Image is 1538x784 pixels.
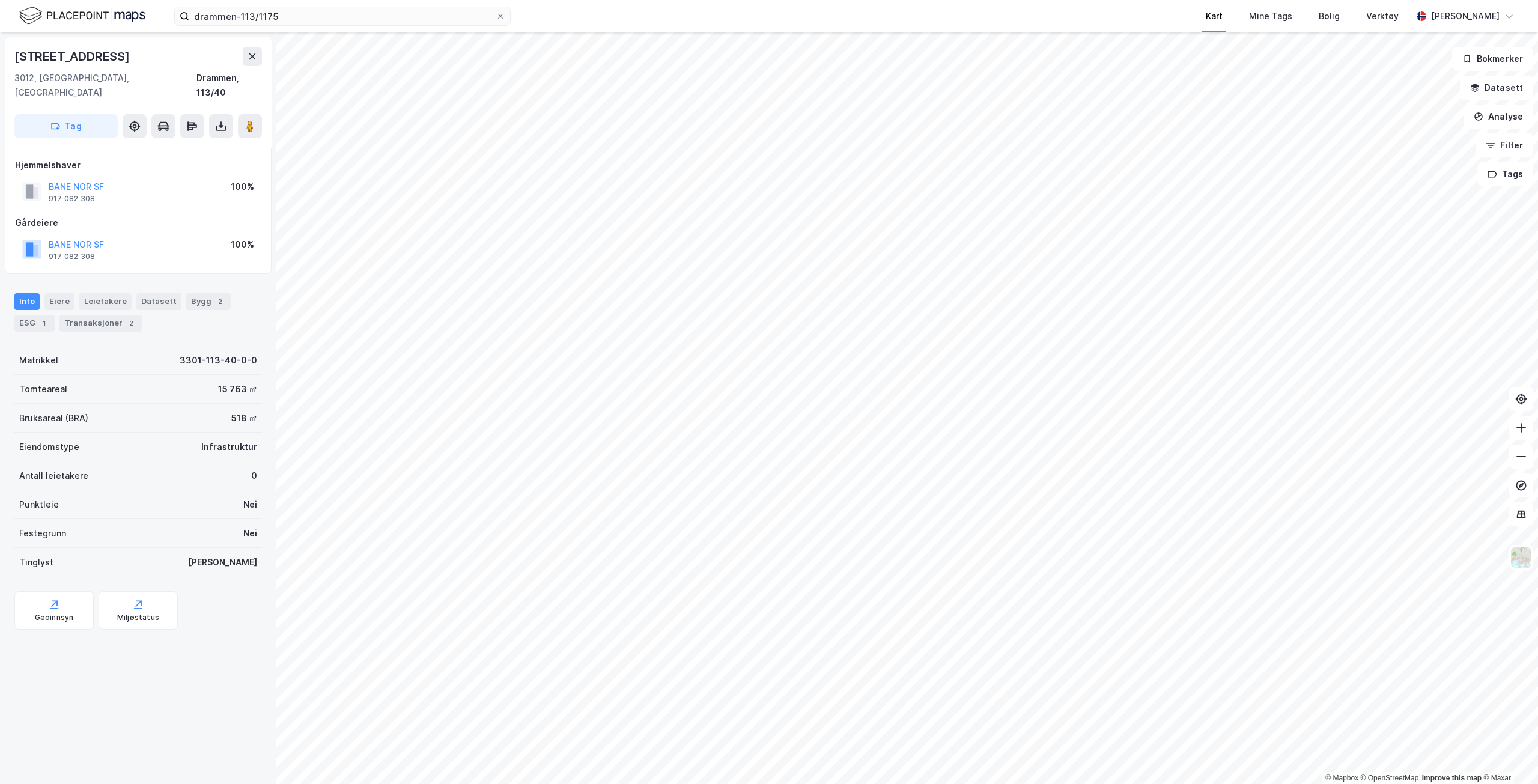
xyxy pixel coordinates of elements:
div: 0 [251,469,257,483]
div: Bygg [186,293,231,310]
div: Eiendomstype [19,440,79,454]
div: Verktøy [1366,9,1399,23]
div: Transaksjoner [59,315,142,332]
a: Improve this map [1422,774,1482,782]
div: Mine Tags [1249,9,1292,23]
div: Miljøstatus [117,613,159,622]
div: Kontrollprogram for chat [1478,726,1538,784]
div: 100% [231,237,254,252]
div: 3012, [GEOGRAPHIC_DATA], [GEOGRAPHIC_DATA] [14,71,196,100]
a: OpenStreetMap [1361,774,1419,782]
div: [STREET_ADDRESS] [14,47,132,66]
button: Tags [1477,162,1533,186]
div: 2 [125,317,137,329]
div: Leietakere [79,293,132,310]
button: Datasett [1460,76,1533,100]
div: 917 082 308 [49,252,95,261]
div: Gårdeiere [15,216,261,230]
div: Kart [1206,9,1223,23]
div: Matrikkel [19,353,58,368]
div: 2 [214,296,226,308]
div: Tomteareal [19,382,67,397]
div: Datasett [136,293,181,310]
input: Søk på adresse, matrikkel, gårdeiere, leietakere eller personer [189,7,496,25]
div: Tinglyst [19,555,53,570]
div: 3301-113-40-0-0 [180,353,257,368]
div: 917 082 308 [49,194,95,204]
div: Drammen, 113/40 [196,71,262,100]
button: Tag [14,114,118,138]
div: Nei [243,497,257,512]
button: Filter [1476,133,1533,157]
iframe: Chat Widget [1478,726,1538,784]
div: Nei [243,526,257,541]
div: Eiere [44,293,74,310]
div: Festegrunn [19,526,66,541]
div: Info [14,293,40,310]
div: 100% [231,180,254,194]
img: Z [1510,546,1533,569]
button: Bokmerker [1452,47,1533,71]
img: logo.f888ab2527a4732fd821a326f86c7f29.svg [19,5,145,26]
div: Infrastruktur [201,440,257,454]
div: 1 [38,317,50,329]
div: [PERSON_NAME] [1431,9,1500,23]
div: 15 763 ㎡ [218,382,257,397]
div: [PERSON_NAME] [188,555,257,570]
a: Mapbox [1325,774,1358,782]
div: Bolig [1319,9,1340,23]
div: Geoinnsyn [35,613,74,622]
div: Bruksareal (BRA) [19,411,88,425]
div: Hjemmelshaver [15,158,261,172]
div: Antall leietakere [19,469,88,483]
div: ESG [14,315,55,332]
div: Punktleie [19,497,59,512]
div: 518 ㎡ [231,411,257,425]
button: Analyse [1464,105,1533,129]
